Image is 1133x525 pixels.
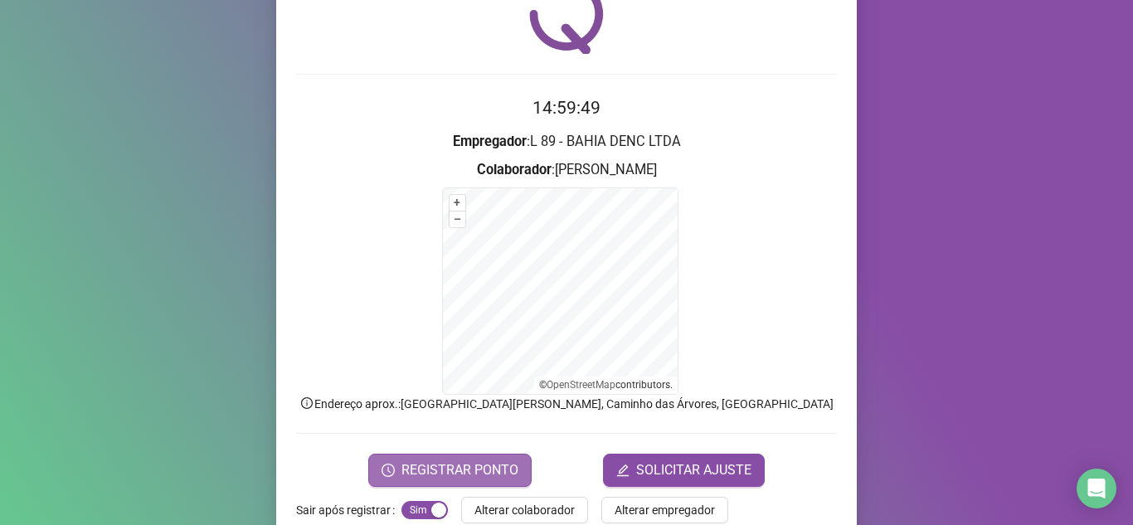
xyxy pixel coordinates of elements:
[368,454,532,487] button: REGISTRAR PONTO
[296,159,837,181] h3: : [PERSON_NAME]
[601,497,728,523] button: Alterar empregador
[474,501,575,519] span: Alterar colaborador
[615,501,715,519] span: Alterar empregador
[299,396,314,411] span: info-circle
[636,460,751,480] span: SOLICITAR AJUSTE
[296,131,837,153] h3: : L 89 - BAHIA DENC LTDA
[296,497,401,523] label: Sair após registrar
[296,395,837,413] p: Endereço aprox. : [GEOGRAPHIC_DATA][PERSON_NAME], Caminho das Árvores, [GEOGRAPHIC_DATA]
[453,134,527,149] strong: Empregador
[603,454,765,487] button: editSOLICITAR AJUSTE
[401,460,518,480] span: REGISTRAR PONTO
[547,379,615,391] a: OpenStreetMap
[450,195,465,211] button: +
[450,211,465,227] button: –
[477,162,552,177] strong: Colaborador
[616,464,630,477] span: edit
[382,464,395,477] span: clock-circle
[532,98,601,118] time: 14:59:49
[1077,469,1116,508] div: Open Intercom Messenger
[461,497,588,523] button: Alterar colaborador
[539,379,673,391] li: © contributors.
